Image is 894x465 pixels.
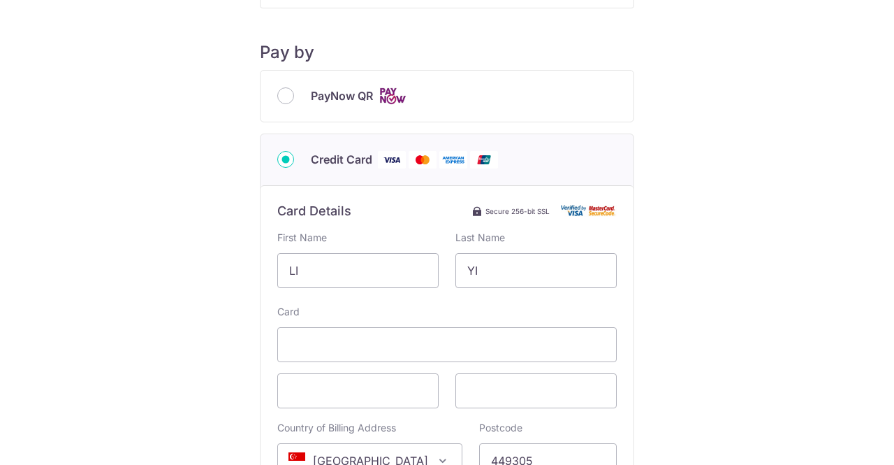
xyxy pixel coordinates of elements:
[277,151,617,169] div: Credit Card Visa Mastercard American Express Union Pay
[409,151,437,169] img: Mastercard
[479,421,522,435] label: Postcode
[277,203,351,220] h6: Card Details
[485,206,550,217] span: Secure 256-bit SSL
[277,231,327,245] label: First Name
[277,305,300,319] label: Card
[277,421,396,435] label: Country of Billing Address
[378,151,406,169] img: Visa
[289,382,427,399] iframe: Secure card expiration date input frame
[260,42,634,63] h5: Pay by
[439,151,467,169] img: American Express
[311,87,373,104] span: PayNow QR
[379,87,406,105] img: Cards logo
[470,151,498,169] img: Union Pay
[289,336,605,353] iframe: Secure card number input frame
[561,205,617,217] img: Card secure
[277,87,617,105] div: PayNow QR Cards logo
[455,231,505,245] label: Last Name
[467,382,605,399] iframe: Secure card security code input frame
[311,151,372,168] span: Credit Card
